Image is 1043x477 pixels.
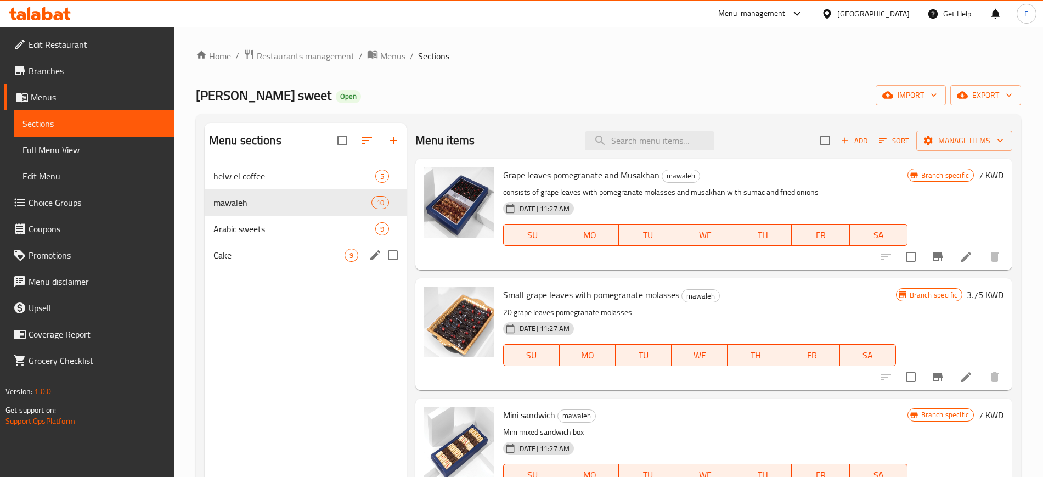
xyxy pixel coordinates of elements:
[978,407,1003,423] h6: 7 KWD
[380,127,407,154] button: Add section
[924,244,951,270] button: Branch-specific-item
[376,171,388,182] span: 5
[29,275,165,288] span: Menu disclaimer
[738,227,787,243] span: TH
[4,268,174,295] a: Menu disclaimer
[367,49,405,63] a: Menus
[4,84,174,110] a: Menus
[196,49,231,63] a: Home
[950,85,1021,105] button: export
[4,347,174,374] a: Grocery Checklist
[257,49,354,63] span: Restaurants management
[503,425,907,439] p: Mini mixed sandwich box
[783,344,839,366] button: FR
[31,91,165,104] span: Menus
[508,227,557,243] span: SU
[876,132,912,149] button: Sort
[982,364,1008,390] button: delete
[336,92,361,101] span: Open
[29,64,165,77] span: Branches
[205,159,407,273] nav: Menu sections
[244,49,354,63] a: Restaurants management
[29,354,165,367] span: Grocery Checklist
[213,196,371,209] span: mawaleh
[503,224,561,246] button: SU
[925,134,1003,148] span: Manage items
[978,167,1003,183] h6: 7 KWD
[850,224,907,246] button: SA
[917,170,973,181] span: Branch specific
[345,249,358,262] div: items
[513,204,574,214] span: [DATE] 11:27 AM
[209,132,281,149] h2: Menu sections
[4,189,174,216] a: Choice Groups
[560,344,616,366] button: MO
[418,49,449,63] span: Sections
[917,409,973,420] span: Branch specific
[205,216,407,242] div: Arabic sweets9
[960,250,973,263] a: Edit menu item
[213,170,375,183] span: helw el coffee
[196,49,1021,63] nav: breadcrumb
[796,227,845,243] span: FR
[503,407,555,423] span: Mini sandwich
[732,347,779,363] span: TH
[513,323,574,334] span: [DATE] 11:27 AM
[1024,8,1028,20] span: F
[788,347,835,363] span: FR
[839,134,869,147] span: Add
[837,132,872,149] span: Add item
[336,90,361,103] div: Open
[566,227,614,243] span: MO
[5,384,32,399] span: Version:
[905,290,962,300] span: Branch specific
[4,242,174,268] a: Promotions
[619,224,676,246] button: TU
[14,163,174,189] a: Edit Menu
[375,170,389,183] div: items
[879,134,909,147] span: Sort
[681,227,730,243] span: WE
[682,290,719,302] span: mawaleh
[4,321,174,347] a: Coverage Report
[982,244,1008,270] button: delete
[899,245,922,268] span: Select to update
[662,170,700,182] span: mawaleh
[792,224,849,246] button: FR
[415,132,475,149] h2: Menu items
[837,132,872,149] button: Add
[371,196,389,209] div: items
[29,301,165,315] span: Upsell
[213,222,375,235] div: Arabic sweets
[213,249,345,262] div: Cake
[967,287,1003,302] h6: 3.75 KWD
[22,117,165,130] span: Sections
[876,85,946,105] button: import
[676,224,734,246] button: WE
[840,344,896,366] button: SA
[376,224,388,234] span: 9
[235,49,239,63] li: /
[22,170,165,183] span: Edit Menu
[4,216,174,242] a: Coupons
[29,328,165,341] span: Coverage Report
[410,49,414,63] li: /
[676,347,723,363] span: WE
[672,344,728,366] button: WE
[959,88,1012,102] span: export
[4,295,174,321] a: Upsell
[29,196,165,209] span: Choice Groups
[424,287,494,357] img: Small grape leaves with pomegranate molasses
[4,31,174,58] a: Edit Restaurant
[513,444,574,454] span: [DATE] 11:27 AM
[5,403,56,417] span: Get support on:
[5,414,75,428] a: Support.OpsPlatform
[29,222,165,235] span: Coupons
[503,306,896,319] p: 20 grape leaves pomegranate molasses
[585,131,714,150] input: search
[872,132,916,149] span: Sort items
[359,49,363,63] li: /
[916,131,1012,151] button: Manage items
[29,38,165,51] span: Edit Restaurant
